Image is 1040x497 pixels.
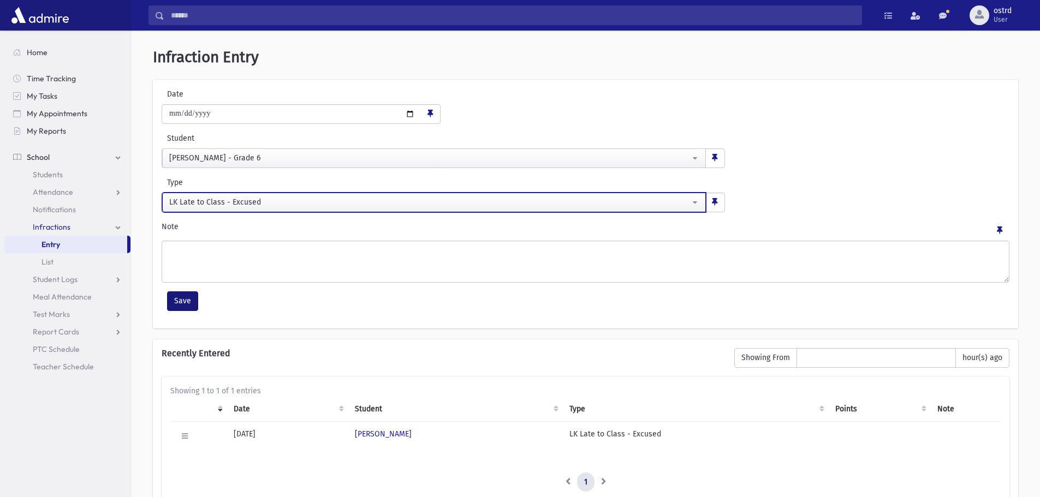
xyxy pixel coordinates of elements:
label: Note [162,221,179,236]
a: Attendance [4,183,130,201]
span: PTC Schedule [33,344,80,354]
span: hour(s) ago [955,348,1009,368]
th: Points: activate to sort column ascending [829,397,930,422]
span: Home [27,47,47,57]
a: Teacher Schedule [4,358,130,375]
a: Test Marks [4,306,130,323]
span: ostrd [994,7,1012,15]
a: Time Tracking [4,70,130,87]
a: My Tasks [4,87,130,105]
a: Home [4,44,130,61]
label: Type [162,177,443,188]
td: LK Late to Class - Excused [563,421,829,451]
a: Student Logs [4,271,130,288]
span: Test Marks [33,309,70,319]
a: Infractions [4,218,130,236]
span: Time Tracking [27,74,76,83]
td: [DATE] [227,421,349,451]
label: Date [162,88,254,100]
a: [PERSON_NAME] [355,429,412,439]
th: Date: activate to sort column ascending [227,397,349,422]
a: 1 [577,472,595,492]
span: My Reports [27,126,66,136]
input: Search [164,5,861,25]
span: Infraction Entry [153,48,259,66]
span: Entry [41,239,60,249]
a: Entry [4,236,127,253]
a: Meal Attendance [4,288,130,306]
label: Student [162,133,537,144]
span: List [41,257,54,267]
span: Student Logs [33,274,78,284]
a: My Appointments [4,105,130,122]
span: Showing From [734,348,797,368]
span: My Tasks [27,91,57,101]
a: List [4,253,130,271]
span: Report Cards [33,327,79,337]
span: User [994,15,1012,24]
button: Manasseh, Yosef - Grade 6 [162,148,706,168]
span: Teacher Schedule [33,362,94,372]
img: AdmirePro [9,4,72,26]
span: Attendance [33,187,73,197]
span: School [27,152,50,162]
span: Meal Attendance [33,292,92,302]
button: LK Late to Class - Excused [162,193,706,212]
span: Notifications [33,205,76,214]
th: Type: activate to sort column ascending [563,397,829,422]
div: Showing 1 to 1 of 1 entries [170,385,1001,397]
a: Report Cards [4,323,130,340]
a: PTC Schedule [4,340,130,358]
h6: Recently Entered [162,348,723,358]
a: Students [4,166,130,183]
a: School [4,148,130,166]
th: Student: activate to sort column ascending [348,397,562,422]
a: Notifications [4,201,130,218]
th: Note [931,397,1001,422]
div: LK Late to Class - Excused [169,196,690,208]
span: Infractions [33,222,70,232]
div: [PERSON_NAME] - Grade 6 [169,152,690,164]
button: Save [167,291,198,311]
span: My Appointments [27,109,87,118]
a: My Reports [4,122,130,140]
span: Students [33,170,63,179]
